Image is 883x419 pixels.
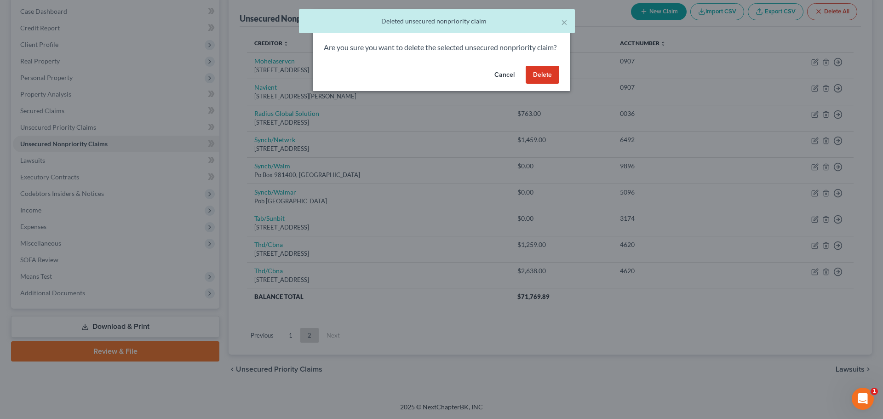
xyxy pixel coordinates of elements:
[871,388,878,395] span: 1
[852,388,874,410] iframe: Intercom live chat
[324,42,559,53] p: Are you sure you want to delete the selected unsecured nonpriority claim?
[306,17,568,26] div: Deleted unsecured nonpriority claim
[526,66,559,84] button: Delete
[487,66,522,84] button: Cancel
[561,17,568,28] button: ×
